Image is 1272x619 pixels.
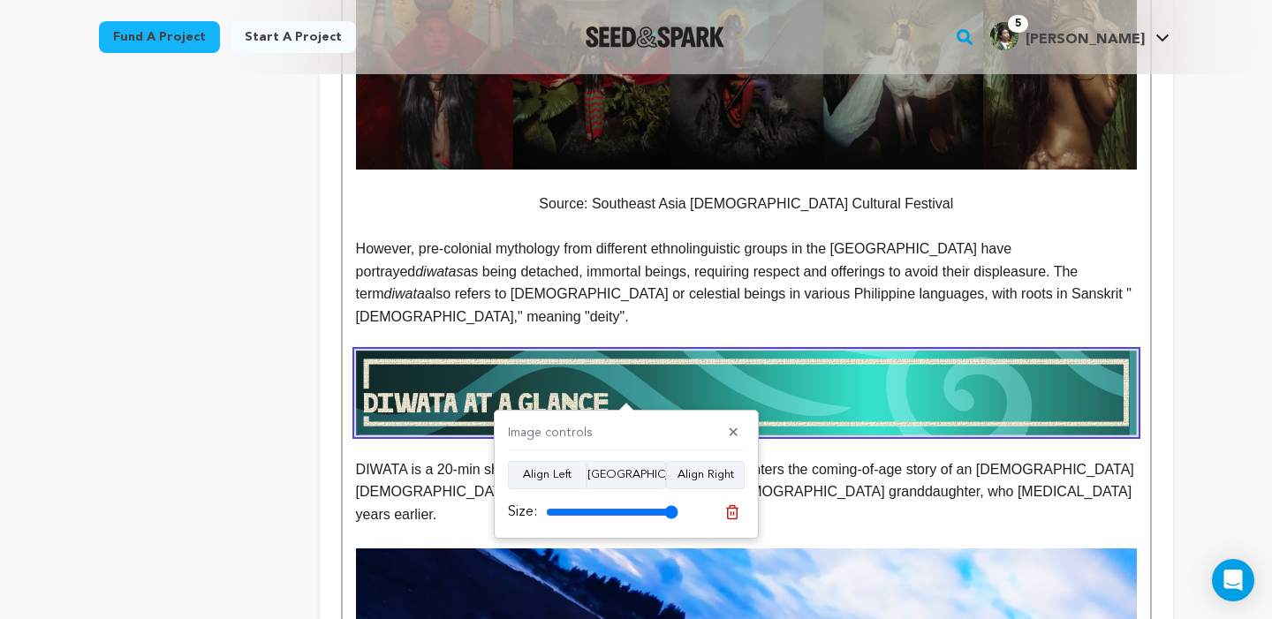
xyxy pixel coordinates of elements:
[987,19,1173,56] span: Shea F.'s Profile
[723,425,745,442] button: ✕
[384,286,425,301] em: diwata
[666,461,745,489] button: Align Right
[1026,33,1145,47] span: [PERSON_NAME]
[987,19,1173,50] a: Shea F.'s Profile
[508,502,537,523] label: Size:
[508,424,593,442] h4: Image controls
[586,26,724,48] img: Seed&Spark Logo Dark Mode
[990,22,1145,50] div: Shea F.'s Profile
[990,22,1018,50] img: 85a4436b0cd5ff68.jpg
[356,351,1137,435] img: 1757825136-Diwata_SeedSpark_Dividers-03.jpg
[1212,559,1254,601] div: Open Intercom Messenger
[231,21,356,53] a: Start a project
[508,461,587,489] button: Align Left
[356,458,1137,526] p: DIWATA is a 20-min short, live-action fantasy drama film that centers the coming-of-age story of ...
[415,264,463,279] em: diwatas
[586,26,724,48] a: Seed&Spark Homepage
[356,192,1137,215] p: Source: Southeast Asia [DEMOGRAPHIC_DATA] Cultural Festival
[587,461,666,489] button: [GEOGRAPHIC_DATA]
[1008,15,1028,33] span: 5
[99,21,220,53] a: Fund a project
[356,238,1137,328] p: However, pre-colonial mythology from different ethnolinguistic groups in the [GEOGRAPHIC_DATA] ha...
